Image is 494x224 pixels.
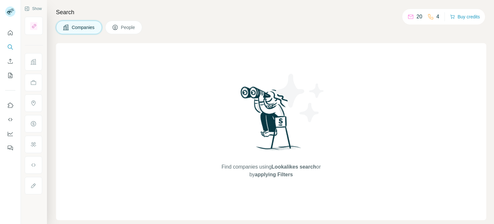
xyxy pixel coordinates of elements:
button: Dashboard [5,128,15,140]
button: Use Surfe API [5,114,15,125]
span: applying Filters [255,172,293,177]
button: Buy credits [450,12,480,21]
span: Companies [72,24,95,31]
button: Show [20,4,46,14]
img: Surfe Illustration - Stars [271,69,329,127]
span: People [121,24,136,31]
button: My lists [5,70,15,81]
button: Enrich CSV [5,55,15,67]
button: Search [5,41,15,53]
button: Quick start [5,27,15,39]
span: Lookalikes search [271,164,316,170]
img: Surfe Illustration - Woman searching with binoculars [238,85,305,157]
button: Use Surfe on LinkedIn [5,100,15,111]
h4: Search [56,8,486,17]
button: Feedback [5,142,15,154]
p: 4 [436,13,439,21]
span: Find companies using or by [220,163,323,179]
p: 20 [416,13,422,21]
